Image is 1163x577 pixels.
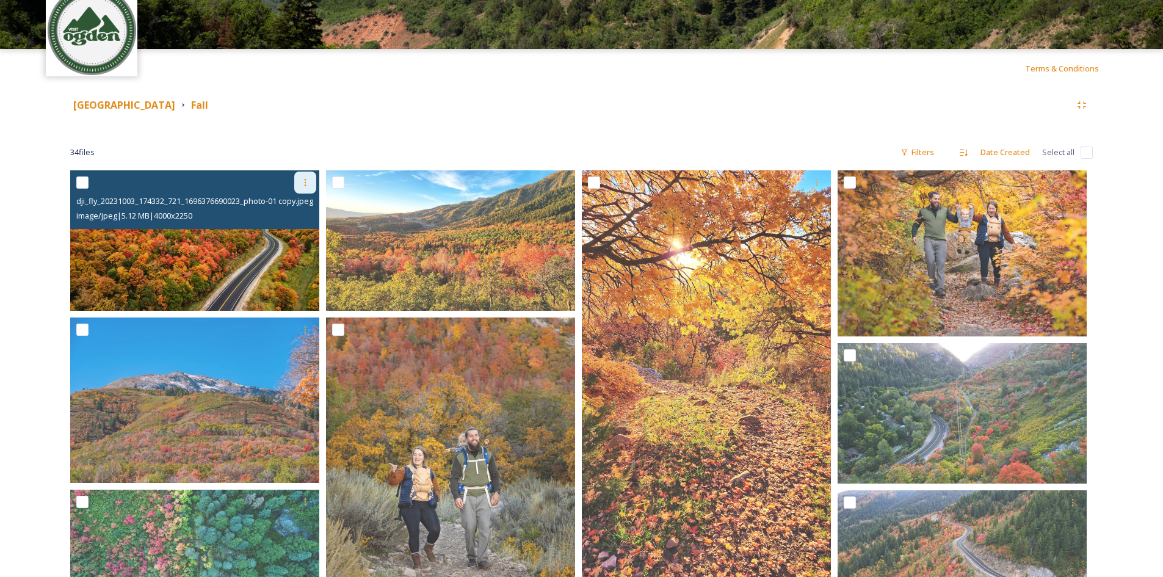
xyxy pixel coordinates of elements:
img: dji_fly_20231003_174332_721_1696376690023_photo-01 copy.jpeg [70,170,319,311]
span: Terms & Conditions [1025,63,1099,74]
img: 20230930_074508-023.jpeg [326,170,575,311]
span: dji_fly_20231003_174332_721_1696376690023_photo-01 copy.jpeg [76,195,313,206]
img: 231020-family-mnt-visitogden-26.jpg [838,170,1087,336]
strong: [GEOGRAPHIC_DATA] [73,98,175,112]
span: 34 file s [70,147,95,158]
img: WID_1018.jpg [70,318,319,484]
img: dji_fly_20230928_182500_338_1695947202352_photo-01.jpeg [838,343,1087,484]
div: Filters [894,140,940,164]
span: image/jpeg | 5.12 MB | 4000 x 2250 [76,210,192,221]
div: Date Created [974,140,1036,164]
strong: Fall [191,98,208,112]
a: Terms & Conditions [1025,61,1117,76]
span: Select all [1042,147,1074,158]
